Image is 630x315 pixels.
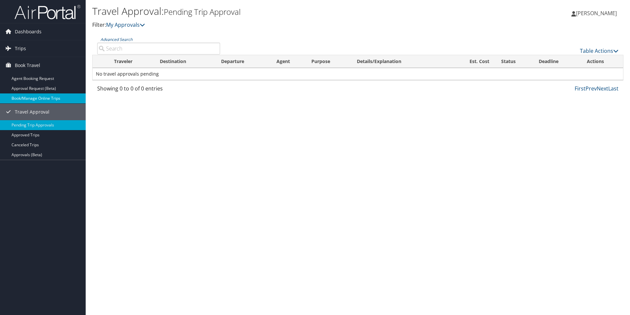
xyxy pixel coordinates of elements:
th: Deadline: activate to sort column descending [533,55,581,68]
img: airportal-logo.png [14,4,80,20]
a: Advanced Search [100,37,132,42]
th: Departure: activate to sort column ascending [215,55,271,68]
a: First [575,85,586,92]
span: Travel Approval [15,104,49,120]
span: [PERSON_NAME] [576,10,617,17]
small: Pending Trip Approval [164,6,241,17]
h1: Travel Approval: [92,4,446,18]
a: Next [597,85,608,92]
td: No travel approvals pending [93,68,623,80]
input: Advanced Search [97,43,220,54]
a: Last [608,85,618,92]
th: Details/Explanation [351,55,449,68]
th: Actions [581,55,623,68]
span: Dashboards [15,23,42,40]
span: Trips [15,40,26,57]
th: Traveler: activate to sort column ascending [108,55,154,68]
th: Agent [271,55,306,68]
a: Table Actions [580,47,618,54]
p: Filter: [92,21,446,29]
span: Book Travel [15,57,40,74]
th: Purpose [305,55,351,68]
th: Destination: activate to sort column ascending [154,55,215,68]
a: Prev [586,85,597,92]
div: Showing 0 to 0 of 0 entries [97,85,220,96]
th: Est. Cost: activate to sort column ascending [449,55,496,68]
th: Status: activate to sort column ascending [495,55,532,68]
a: My Approvals [106,21,145,28]
a: [PERSON_NAME] [571,3,623,23]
